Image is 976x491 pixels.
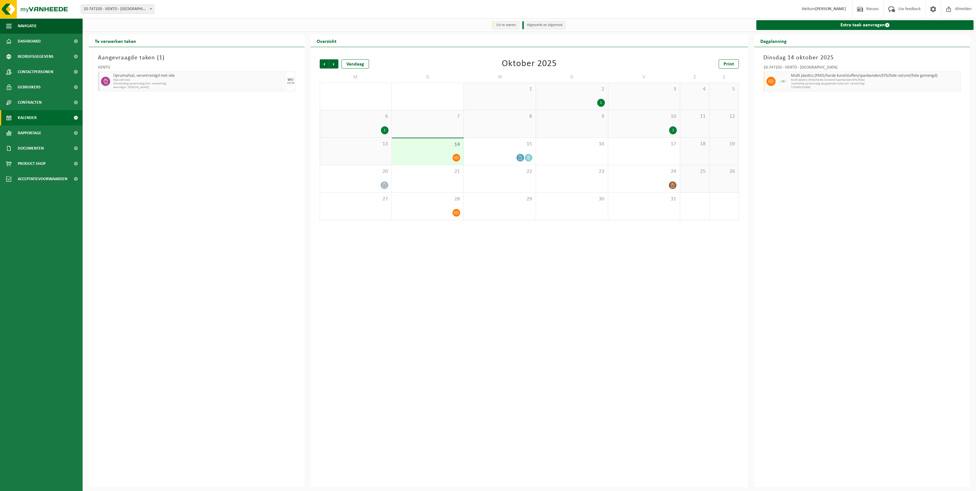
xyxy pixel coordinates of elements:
span: 19 [713,141,736,147]
span: 29 [467,196,533,203]
span: 18 [683,141,706,147]
span: 8 [467,113,533,120]
span: 5 [713,86,736,93]
span: Omwisseling op aanvraag (incl. verwerking) [113,82,285,86]
span: T250002310682 [791,86,959,89]
span: 9 [539,113,605,120]
span: 2 [539,86,605,93]
span: 31 [611,196,677,203]
span: Multi plastics (PMD/harde kunststof/spanbanden/EPS/folie) [791,78,959,82]
span: 3 [611,86,677,93]
span: Documenten [18,141,44,156]
span: Aanvrager: [PERSON_NAME] [113,86,285,89]
div: 1 [597,99,605,107]
span: Bedrijfsgegevens [18,49,54,64]
a: Print [719,59,739,69]
span: 22 [467,168,533,175]
div: Oktober 2025 [502,59,557,69]
span: Kalender [18,110,37,125]
span: 11 [683,113,706,120]
span: 24 [611,168,677,175]
h2: Dagplanning [754,35,793,47]
div: 15/10 [287,82,294,85]
span: Multi plastics (PMD/harde kunststoffen/spanbanden/EPS/folie naturel/folie gemengd) [791,73,959,78]
img: LP-SK-00500-LPE-16 [779,77,788,86]
span: Opruimafval, verontreinigd met olie [113,73,285,78]
span: 15 [467,141,533,147]
h2: Overzicht [311,35,343,47]
span: 25 [683,168,706,175]
span: 4 [683,86,706,93]
span: Dashboard [18,34,41,49]
span: 20 [323,168,389,175]
span: 23 [539,168,605,175]
span: 14 [395,141,461,148]
a: Extra taak aanvragen [756,20,974,30]
span: 17 [611,141,677,147]
td: V [608,72,680,83]
div: WO [288,78,293,82]
span: 10-747103 - VENTO - OUDENAARDE [81,5,154,13]
li: Afgewerkt en afgemeld [522,21,566,29]
div: 10-747103 - VENTO - [GEOGRAPHIC_DATA] [763,65,961,72]
span: 26 [713,168,736,175]
span: 28 [395,196,461,203]
span: 6 [323,113,389,120]
span: Inzameling op aanvraag op geplande route (incl. verwerking) [791,82,959,86]
div: Vandaag [341,59,369,69]
span: Volgende [329,59,338,69]
span: 1 [159,55,162,61]
span: Acceptatievoorwaarden [18,171,67,187]
span: 30 [539,196,605,203]
h3: Dinsdag 14 oktober 2025 [763,53,961,62]
td: D [392,72,464,83]
strong: [PERSON_NAME] [815,7,846,11]
span: KGA colli OGA [113,78,285,82]
span: 7 [395,113,461,120]
span: 10 [611,113,677,120]
span: Gebruikers [18,80,41,95]
div: 1 [669,126,677,134]
span: 21 [395,168,461,175]
li: Uit te voeren [492,21,519,29]
span: 12 [713,113,736,120]
span: Rapportage [18,125,41,141]
span: 10-747103 - VENTO - OUDENAARDE [81,5,154,14]
td: M [320,72,392,83]
td: D [536,72,608,83]
span: 13 [323,141,389,147]
h3: Aangevraagde taken ( ) [98,53,295,62]
span: Vorige [320,59,329,69]
span: Product Shop [18,156,46,171]
span: 1 [467,86,533,93]
td: Z [710,72,739,83]
span: 27 [323,196,389,203]
td: Z [680,72,710,83]
div: 1 [381,126,389,134]
div: VENTO [98,65,295,72]
h2: Te verwerken taken [89,35,142,47]
span: Print [724,62,734,67]
span: Contracten [18,95,42,110]
span: Contactpersonen [18,64,53,80]
span: 16 [539,141,605,147]
td: W [464,72,536,83]
span: Navigatie [18,18,37,34]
